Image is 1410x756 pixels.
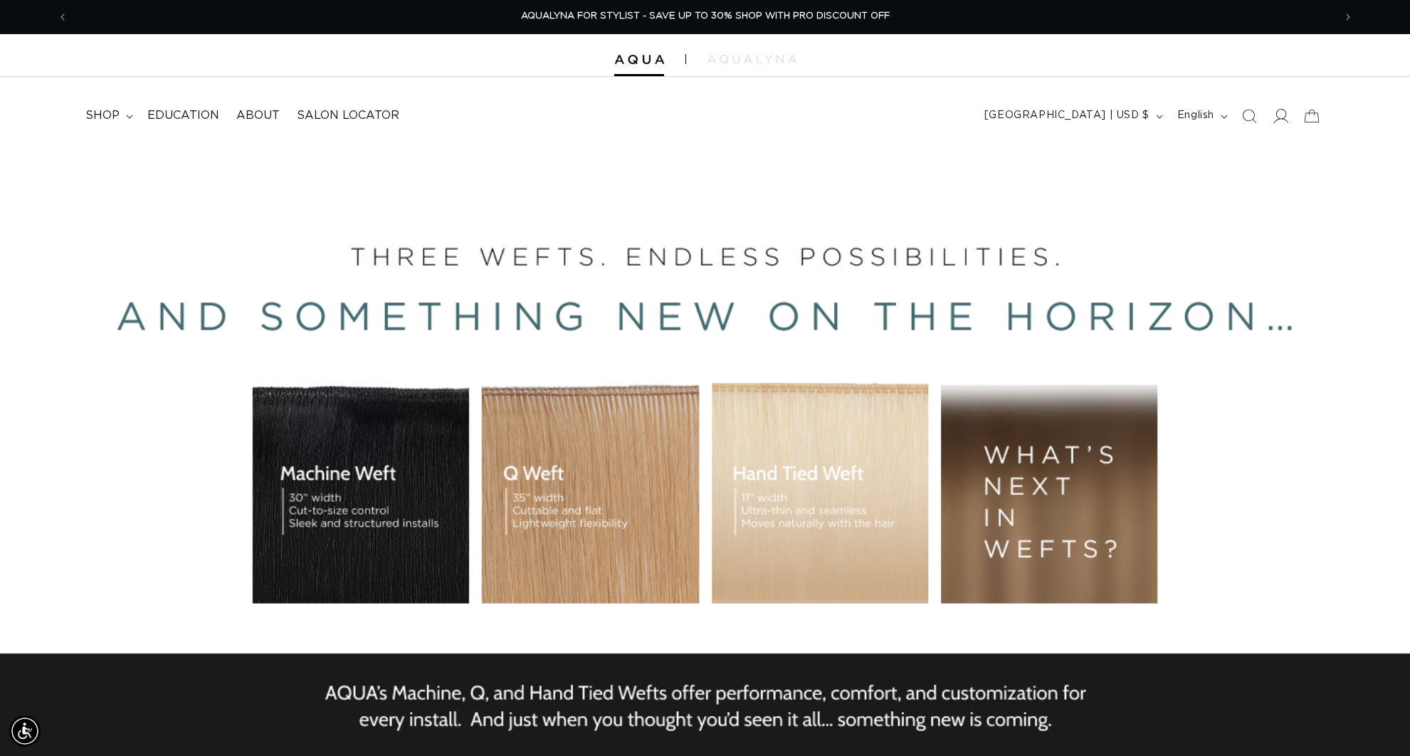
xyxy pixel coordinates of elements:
[614,55,664,65] img: Aqua Hair Extensions
[976,103,1169,130] button: [GEOGRAPHIC_DATA] | USD $
[47,4,78,31] button: Previous announcement
[147,108,219,123] span: Education
[1177,108,1214,123] span: English
[984,108,1149,123] span: [GEOGRAPHIC_DATA] | USD $
[9,715,41,747] div: Accessibility Menu
[288,100,408,132] a: Salon Locator
[228,100,288,132] a: About
[1233,100,1265,132] summary: Search
[521,11,890,21] span: AQUALYNA FOR STYLIST - SAVE UP TO 30% SHOP WITH PRO DISCOUNT OFF
[139,100,228,132] a: Education
[1332,4,1364,31] button: Next announcement
[85,108,120,123] span: shop
[297,108,399,123] span: Salon Locator
[1169,103,1233,130] button: English
[236,108,280,123] span: About
[707,55,796,63] img: aqualyna.com
[77,100,139,132] summary: shop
